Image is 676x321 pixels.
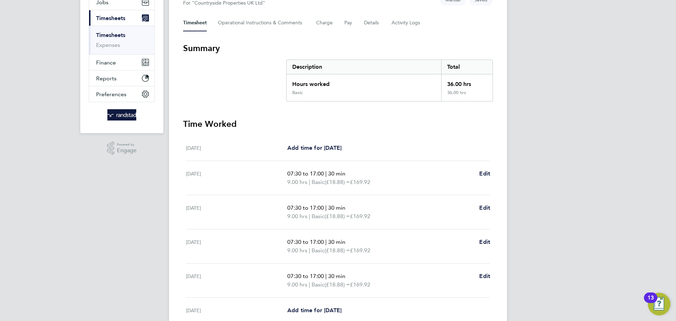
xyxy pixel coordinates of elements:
span: 9.00 hrs [287,247,307,254]
div: [DATE] [186,238,287,255]
div: [DATE] [186,144,287,152]
button: Activity Logs [392,14,421,31]
span: Powered by [117,142,137,148]
div: Summary [286,60,493,101]
a: Add time for [DATE] [287,144,342,152]
button: Timesheet [183,14,207,31]
div: [DATE] [186,306,287,315]
img: randstad-logo-retina.png [107,109,137,121]
span: (£18.88) = [325,247,350,254]
div: Basic [292,90,303,95]
a: Edit [479,272,490,280]
span: Finance [96,59,116,66]
div: 36.00 hrs [441,90,493,101]
span: Edit [479,239,490,245]
span: | [325,170,327,177]
span: | [325,273,327,279]
div: 13 [647,298,654,307]
span: (£18.88) = [325,213,350,220]
button: Pay [344,14,353,31]
a: Edit [479,169,490,178]
span: Basic [312,246,325,255]
span: 30 min [328,239,345,245]
span: 30 min [328,273,345,279]
span: Preferences [96,91,126,98]
span: (£18.88) = [325,179,350,185]
span: Add time for [DATE] [287,307,342,314]
span: Basic [312,212,325,221]
button: Charge [316,14,333,31]
a: Powered byEngage [107,142,137,155]
button: Details [364,14,380,31]
span: | [309,213,310,220]
span: £169.92 [350,213,370,220]
span: 30 min [328,204,345,211]
h3: Time Worked [183,118,493,130]
span: 9.00 hrs [287,179,307,185]
h3: Summary [183,43,493,54]
span: Basic [312,178,325,186]
button: Open Resource Center, 13 new notifications [648,293,670,315]
span: | [309,179,310,185]
div: Timesheets [89,26,155,54]
span: 9.00 hrs [287,281,307,288]
div: Total [441,60,493,74]
span: 07:30 to 17:00 [287,273,324,279]
span: Edit [479,204,490,211]
span: £169.92 [350,179,370,185]
button: Preferences [89,86,155,102]
span: 30 min [328,170,345,177]
div: [DATE] [186,272,287,289]
span: 9.00 hrs [287,213,307,220]
button: Finance [89,55,155,70]
span: £169.92 [350,247,370,254]
a: Add time for [DATE] [287,306,342,315]
a: Expenses [96,42,120,48]
span: (£18.88) = [325,281,350,288]
span: £169.92 [350,281,370,288]
span: | [325,239,327,245]
a: Go to home page [89,109,155,121]
span: Basic [312,280,325,289]
span: Edit [479,170,490,177]
span: | [325,204,327,211]
div: [DATE] [186,204,287,221]
button: Timesheets [89,10,155,26]
span: 07:30 to 17:00 [287,239,324,245]
div: Hours worked [287,74,441,90]
button: Reports [89,70,155,86]
div: Description [287,60,441,74]
div: 36.00 hrs [441,74,493,90]
span: | [309,247,310,254]
span: Edit [479,273,490,279]
span: Engage [117,148,137,154]
span: Timesheets [96,15,125,21]
span: 07:30 to 17:00 [287,204,324,211]
div: [DATE] [186,169,287,186]
span: Add time for [DATE] [287,144,342,151]
a: Edit [479,204,490,212]
a: Timesheets [96,32,125,38]
span: Reports [96,75,117,82]
span: 07:30 to 17:00 [287,170,324,177]
a: Edit [479,238,490,246]
button: Operational Instructions & Comments [218,14,305,31]
span: | [309,281,310,288]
